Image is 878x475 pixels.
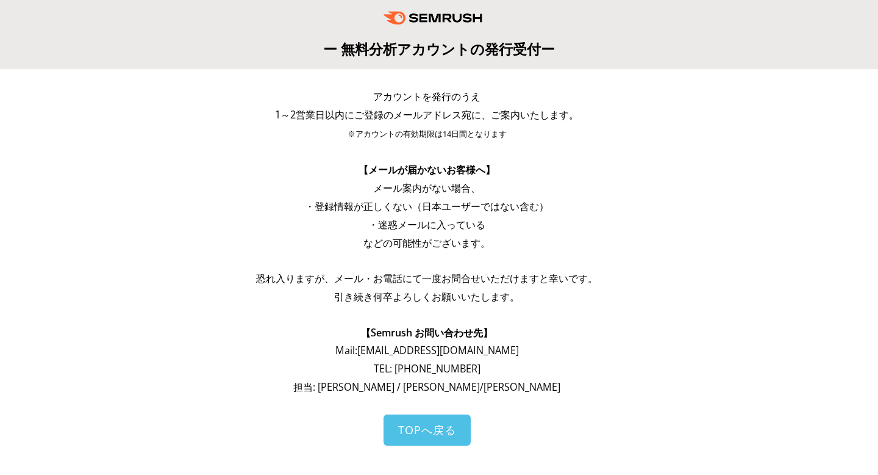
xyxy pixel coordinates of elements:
a: TOPへ戻る [384,415,471,446]
span: TEL: [PHONE_NUMBER] [374,362,480,375]
span: ー 無料分析アカウントの発行受付ー [323,39,555,59]
span: Mail: [EMAIL_ADDRESS][DOMAIN_NAME] [335,344,519,357]
span: ※アカウントの有効期限は14日間となります [348,129,507,139]
span: ・迷惑メールに入っている [368,218,485,231]
span: ・登録情報が正しくない（日本ユーザーではない含む） [305,200,549,213]
span: などの可能性がございます。 [363,236,490,250]
span: 1～2営業日以内にご登録のメールアドレス宛に、ご案内いたします。 [275,108,579,121]
span: 【メールが届かないお客様へ】 [359,163,495,176]
span: TOPへ戻る [398,422,456,437]
span: 引き続き何卒よろしくお願いいたします。 [334,290,519,303]
span: 【Semrush お問い合わせ先】 [361,326,493,339]
span: メール案内がない場合、 [373,181,480,195]
span: アカウントを発行のうえ [373,90,480,103]
span: 担当: [PERSON_NAME] / [PERSON_NAME]/[PERSON_NAME] [293,380,560,394]
span: 恐れ入りますが、メール・お電話にて一度お問合せいただけますと幸いです。 [256,272,598,285]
